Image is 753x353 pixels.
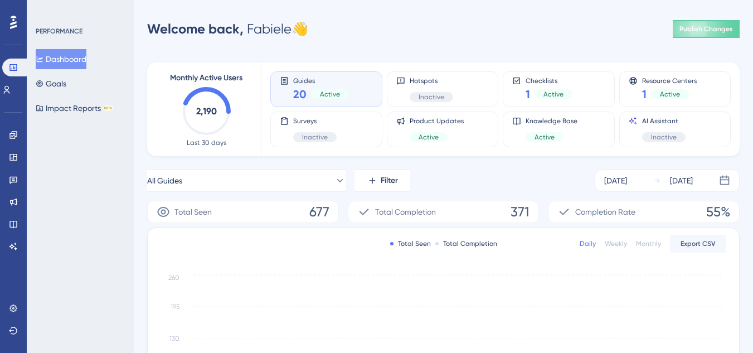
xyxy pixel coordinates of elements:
span: Export CSV [681,239,716,248]
div: [DATE] [670,174,693,187]
tspan: 260 [168,274,179,282]
span: Active [660,90,680,99]
span: Checklists [526,76,572,84]
span: Completion Rate [575,205,635,219]
span: Hotspots [410,76,453,85]
span: 371 [511,203,529,221]
button: Goals [36,74,66,94]
span: AI Assistant [642,117,686,125]
span: 677 [309,203,329,221]
span: 55% [706,203,730,221]
button: Publish Changes [673,20,740,38]
tspan: 195 [171,303,179,311]
button: Impact ReportsBETA [36,98,113,118]
span: Welcome back, [147,21,244,37]
text: 2,190 [196,106,217,117]
span: Active [419,133,439,142]
span: Active [535,133,555,142]
div: PERFORMANCE [36,27,82,36]
span: Surveys [293,117,337,125]
div: Monthly [636,239,661,248]
div: Fabiele 👋 [147,20,308,38]
span: Active [320,90,340,99]
div: Total Completion [435,239,497,248]
div: BETA [103,105,113,111]
span: Product Updates [410,117,464,125]
span: Inactive [651,133,677,142]
tspan: 130 [169,335,179,342]
button: All Guides [147,170,346,192]
span: 20 [293,86,307,102]
span: Total Seen [174,205,212,219]
span: Publish Changes [679,25,733,33]
button: Filter [354,170,410,192]
span: Filter [381,174,398,187]
span: Monthly Active Users [170,71,242,85]
span: Inactive [419,93,444,101]
div: Daily [580,239,596,248]
span: Resource Centers [642,76,697,84]
span: Active [543,90,563,99]
span: Inactive [302,133,328,142]
div: [DATE] [604,174,627,187]
span: 1 [642,86,647,102]
span: Knowledge Base [526,117,577,125]
span: Total Completion [375,205,436,219]
span: Guides [293,76,349,84]
span: All Guides [147,174,182,187]
div: Weekly [605,239,627,248]
button: Export CSV [670,235,726,253]
span: Last 30 days [187,138,226,147]
span: 1 [526,86,530,102]
div: Total Seen [390,239,431,248]
button: Dashboard [36,49,86,69]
